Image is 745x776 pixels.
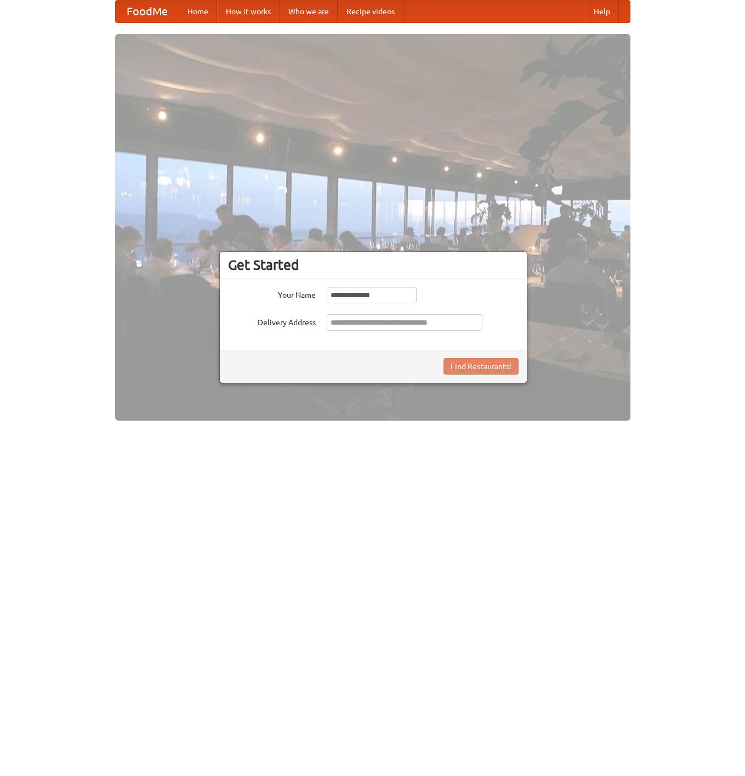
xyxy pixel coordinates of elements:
[116,1,179,22] a: FoodMe
[443,358,519,375] button: Find Restaurants!
[585,1,619,22] a: Help
[179,1,217,22] a: Home
[338,1,403,22] a: Recipe videos
[228,314,316,328] label: Delivery Address
[217,1,280,22] a: How it works
[228,257,519,273] h3: Get Started
[280,1,338,22] a: Who we are
[228,287,316,301] label: Your Name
